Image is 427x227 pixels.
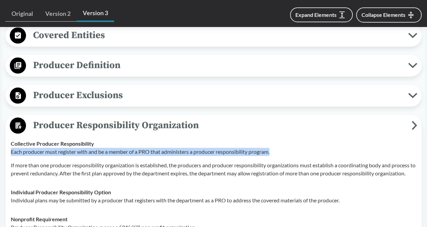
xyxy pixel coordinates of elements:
[11,140,94,147] strong: Collective Producer Responsibility
[26,28,408,43] span: Covered Entities
[8,57,419,74] button: Producer Definition
[8,27,419,44] button: Covered Entities
[5,6,39,22] a: Original
[77,5,114,22] a: Version 3
[290,7,353,22] button: Expand Elements
[26,118,411,133] span: Producer Responsibility Organization
[11,196,416,204] p: Individual plans may be submitted by a producer that registers with the department as a PRO to ad...
[39,6,77,22] a: Version 2
[26,88,408,103] span: Producer Exclusions
[8,117,419,134] button: Producer Responsibility Organization
[11,189,111,195] strong: Individual Producer Responsibility Option
[11,148,416,156] p: Each producer must register with and be a member of a PRO that administers a producer responsibil...
[26,58,408,73] span: Producer Definition
[11,161,416,177] p: If more than one producer responsibility organization is established, the producers and producer ...
[356,7,422,23] button: Collapse Elements
[11,216,68,222] strong: Nonprofit Requirement
[8,87,419,104] button: Producer Exclusions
